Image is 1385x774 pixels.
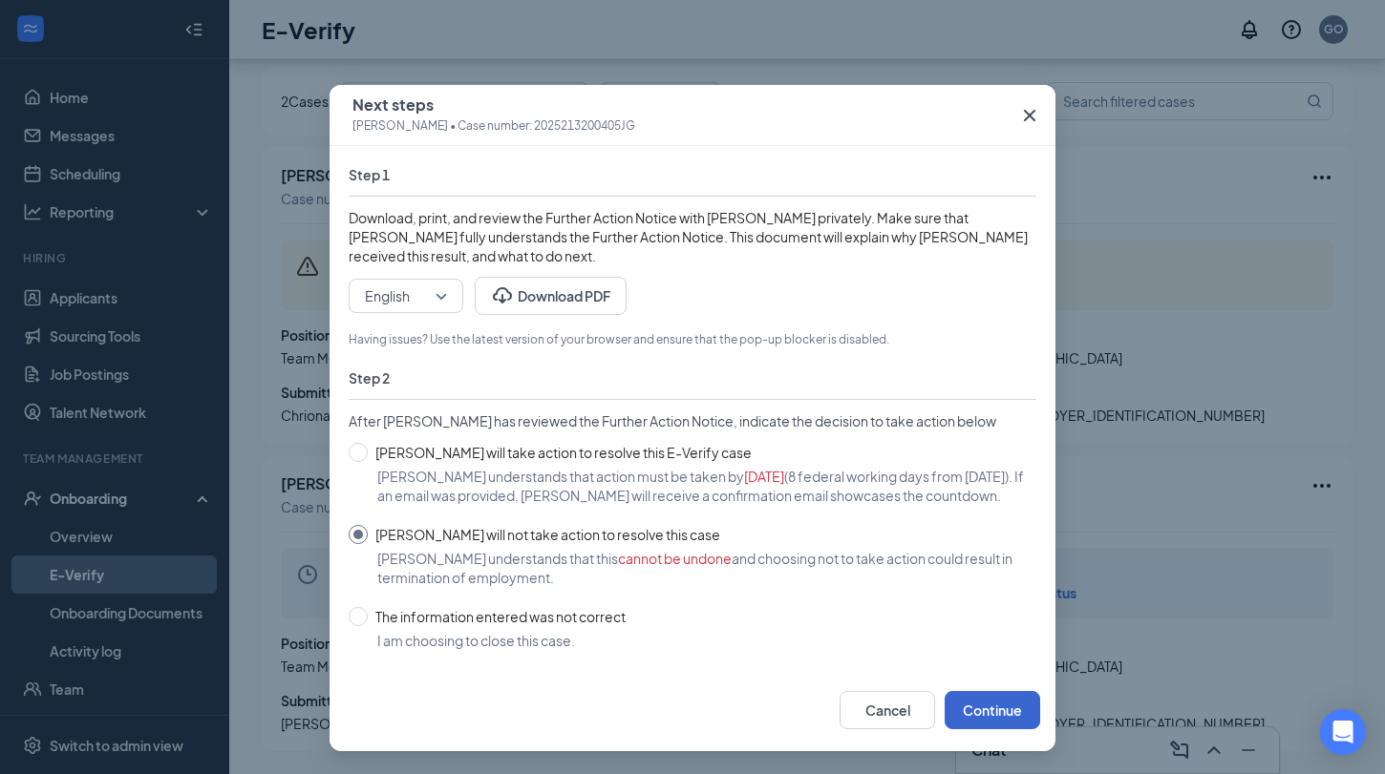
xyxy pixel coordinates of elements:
svg: Cross [1018,104,1041,127]
span: English [365,282,410,310]
span: [DATE] [744,468,784,485]
span: [PERSON_NAME] will not take action to resolve this case [368,524,728,545]
span: The information entered was not correct [368,606,633,627]
button: Continue [945,691,1040,729]
button: Cancel [840,691,935,729]
span: [PERSON_NAME] • Case number: 2025213200405JG [352,116,635,136]
span: Step 1 [349,165,1036,184]
div: Open Intercom Messenger [1320,709,1366,755]
span: Step 2 [349,368,1036,387]
button: DownloadDownload PDF [475,277,627,315]
span: I am choosing to close this case. [377,632,575,649]
span: [PERSON_NAME] will take action to resolve this E-Verify case [368,442,759,463]
span: Next steps [352,95,635,115]
span: [PERSON_NAME] understands that action must be taken by [377,468,744,485]
span: Download, print, and review the Further Action Notice with [PERSON_NAME] privately. Make sure tha... [349,208,1036,265]
span: After [PERSON_NAME] has reviewed the Further Action Notice, indicate the decision to take action ... [349,411,1036,430]
button: Close [1004,85,1055,146]
span: [PERSON_NAME] understands that this [377,550,618,567]
svg: Download [491,284,514,307]
span: Having issues? Use the latest version of your browser and ensure that the pop-up blocker is disab... [349,330,1036,349]
span: cannot be undone [618,550,732,567]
